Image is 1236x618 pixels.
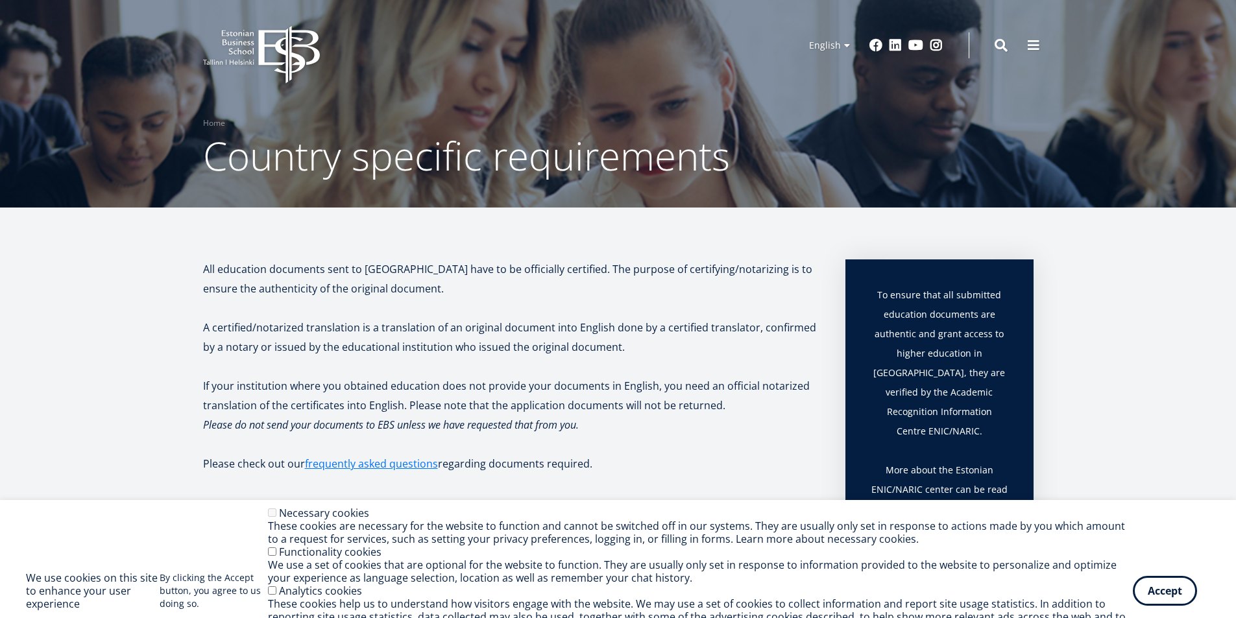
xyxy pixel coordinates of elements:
[1133,576,1197,606] button: Accept
[279,545,382,559] label: Functionality cookies
[203,376,819,415] p: If your institution where you obtained education does not provide your documents in English, you ...
[594,493,819,531] th: Required documents for Master studies
[869,39,882,52] a: Facebook
[268,519,1133,545] div: These cookies are necessary for the website to function and cannot be switched off in our systems...
[930,39,943,52] a: Instagram
[871,460,1008,519] p: More about the Estonian ENIC/NARIC center can be read .
[26,571,160,610] h2: We use cookies on this site to enhance your user experience
[203,493,319,531] th: Country
[268,558,1133,584] div: We use a set of cookies that are optional for the website to function. They are usually only set ...
[279,506,369,520] label: Necessary cookies
[889,39,902,52] a: Linkedin
[908,39,923,52] a: Youtube
[203,129,730,182] span: Country specific requirements
[203,259,819,298] p: All education documents sent to [GEOGRAPHIC_DATA] have to be officially certified. The purpose of...
[203,318,819,357] p: A certified/notarized translation is a translation of an original document into English done by a...
[160,571,268,610] p: By clicking the Accept button, you agree to us doing so.
[203,454,819,493] p: Please check out our regarding documents required.
[203,418,579,432] em: Please do not send your documents to EBS unless we have requested that from you.
[319,493,594,531] th: Required documents for Bachelor studies
[305,454,438,473] a: frequently asked questions
[279,584,362,598] label: Analytics cookies
[871,285,1008,460] p: To ensure that all submitted education documents are authentic and grant access to higher educati...
[203,117,225,130] a: Home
